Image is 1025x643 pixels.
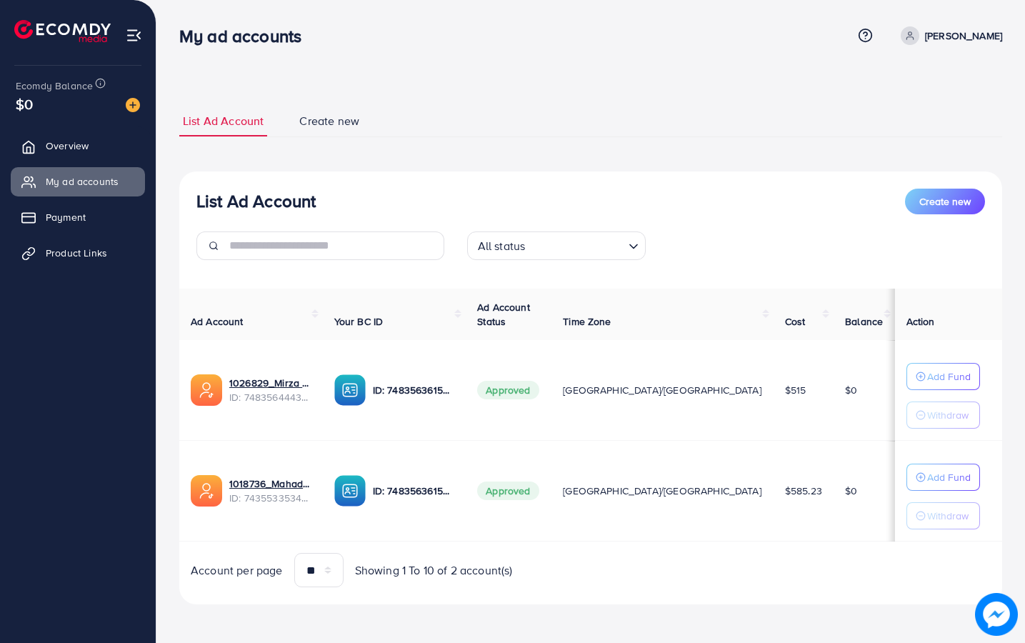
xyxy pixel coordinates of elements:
span: Approved [477,482,539,500]
img: ic-ads-acc.e4c84228.svg [191,475,222,507]
img: image [126,98,140,112]
img: ic-ba-acc.ded83a64.svg [334,475,366,507]
p: ID: 7483563615300272136 [373,382,455,399]
a: Product Links [11,239,145,267]
a: My ad accounts [11,167,145,196]
h3: My ad accounts [179,26,313,46]
a: Payment [11,203,145,231]
button: Create new [905,189,985,214]
a: Overview [11,131,145,160]
span: List Ad Account [183,113,264,129]
p: Withdraw [927,507,969,524]
span: Your BC ID [334,314,384,329]
span: Showing 1 To 10 of 2 account(s) [355,562,513,579]
p: Withdraw [927,407,969,424]
button: Withdraw [906,502,980,529]
img: menu [126,27,142,44]
span: Balance [845,314,883,329]
input: Search for option [529,233,622,256]
span: Product Links [46,246,107,260]
button: Withdraw [906,402,980,429]
a: 1026829_Mirza Hassnain_1742403147959 [229,376,311,390]
span: [GEOGRAPHIC_DATA]/[GEOGRAPHIC_DATA] [563,383,761,397]
div: Search for option [467,231,646,260]
span: Overview [46,139,89,153]
button: Add Fund [906,363,980,390]
span: Action [906,314,935,329]
span: All status [475,236,529,256]
img: image [975,593,1018,636]
span: [GEOGRAPHIC_DATA]/[GEOGRAPHIC_DATA] [563,484,761,498]
span: Time Zone [563,314,611,329]
span: Ad Account [191,314,244,329]
p: Add Fund [927,368,971,385]
span: $585.23 [785,484,822,498]
p: ID: 7483563615300272136 [373,482,455,499]
p: [PERSON_NAME] [925,27,1002,44]
p: Add Fund [927,469,971,486]
button: Add Fund [906,464,980,491]
span: $0 [845,484,857,498]
div: <span class='underline'>1018736_Mahad Keratin_1731220068476</span></br>7435533534087036945 [229,477,311,506]
span: Create new [299,113,359,129]
span: Create new [919,194,971,209]
span: Account per page [191,562,283,579]
span: Cost [785,314,806,329]
h3: List Ad Account [196,191,316,211]
span: Ecomdy Balance [16,79,93,93]
span: Ad Account Status [477,300,530,329]
div: <span class='underline'>1026829_Mirza Hassnain_1742403147959</span></br>7483564443801206785 [229,376,311,405]
a: [PERSON_NAME] [895,26,1002,45]
span: $0 [845,383,857,397]
span: My ad accounts [46,174,119,189]
img: ic-ads-acc.e4c84228.svg [191,374,222,406]
span: Payment [46,210,86,224]
span: ID: 7483564443801206785 [229,390,311,404]
img: logo [14,20,111,42]
img: ic-ba-acc.ded83a64.svg [334,374,366,406]
span: Approved [477,381,539,399]
span: ID: 7435533534087036945 [229,491,311,505]
span: $0 [16,94,33,114]
a: 1018736_Mahad Keratin_1731220068476 [229,477,311,491]
span: $515 [785,383,806,397]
